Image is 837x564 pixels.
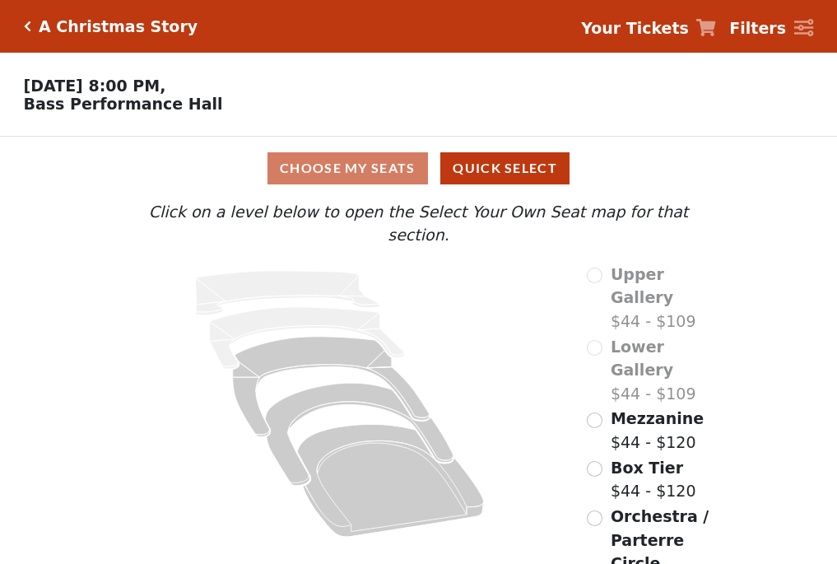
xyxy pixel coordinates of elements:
[581,19,689,37] strong: Your Tickets
[39,17,198,36] h5: A Christmas Story
[196,271,380,315] path: Upper Gallery - Seats Available: 0
[729,19,786,37] strong: Filters
[611,456,696,503] label: $44 - $120
[440,152,570,184] button: Quick Select
[298,424,485,537] path: Orchestra / Parterre Circle - Seats Available: 151
[210,307,405,369] path: Lower Gallery - Seats Available: 0
[611,338,673,380] span: Lower Gallery
[611,409,704,427] span: Mezzanine
[729,16,813,40] a: Filters
[581,16,716,40] a: Your Tickets
[24,21,31,32] a: Click here to go back to filters
[611,265,673,307] span: Upper Gallery
[116,200,720,247] p: Click on a level below to open the Select Your Own Seat map for that section.
[611,407,704,454] label: $44 - $120
[611,335,721,406] label: $44 - $109
[611,459,683,477] span: Box Tier
[611,263,721,333] label: $44 - $109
